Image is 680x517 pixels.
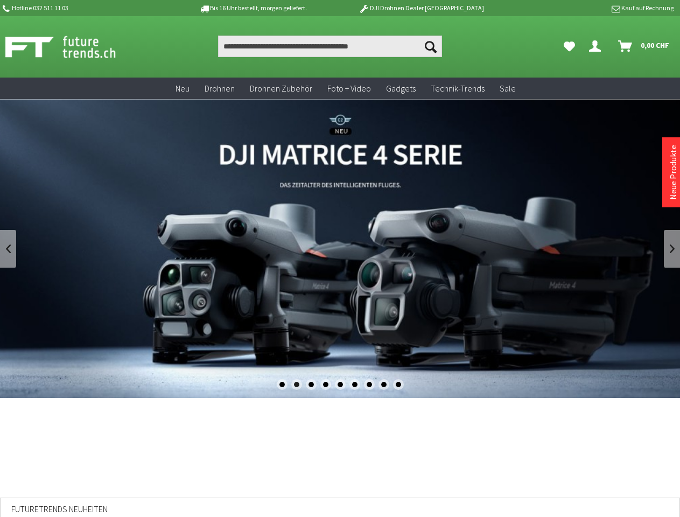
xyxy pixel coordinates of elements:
[641,37,669,54] span: 0,00 CHF
[378,78,423,100] a: Gadgets
[320,379,331,390] div: 4
[168,78,197,100] a: Neu
[500,83,516,94] span: Sale
[277,379,288,390] div: 1
[250,83,312,94] span: Drohnen Zubehör
[492,78,523,100] a: Sale
[335,379,346,390] div: 5
[364,379,375,390] div: 7
[5,33,139,60] img: Shop Futuretrends - zur Startseite wechseln
[558,36,580,57] a: Meine Favoriten
[1,2,169,15] p: Hotline 032 511 11 03
[291,379,302,390] div: 2
[431,83,485,94] span: Technik-Trends
[506,2,674,15] p: Kauf auf Rechnung
[393,379,404,390] div: 9
[176,83,190,94] span: Neu
[218,36,442,57] input: Produkt, Marke, Kategorie, EAN, Artikelnummer…
[386,83,416,94] span: Gadgets
[205,83,235,94] span: Drohnen
[585,36,609,57] a: Dein Konto
[337,2,505,15] p: DJI Drohnen Dealer [GEOGRAPHIC_DATA]
[320,78,378,100] a: Foto + Video
[423,78,492,100] a: Technik-Trends
[169,2,337,15] p: Bis 16 Uhr bestellt, morgen geliefert.
[378,379,389,390] div: 8
[419,36,442,57] button: Suchen
[349,379,360,390] div: 6
[668,145,678,200] a: Neue Produkte
[306,379,317,390] div: 3
[197,78,242,100] a: Drohnen
[242,78,320,100] a: Drohnen Zubehör
[614,36,675,57] a: Warenkorb
[327,83,371,94] span: Foto + Video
